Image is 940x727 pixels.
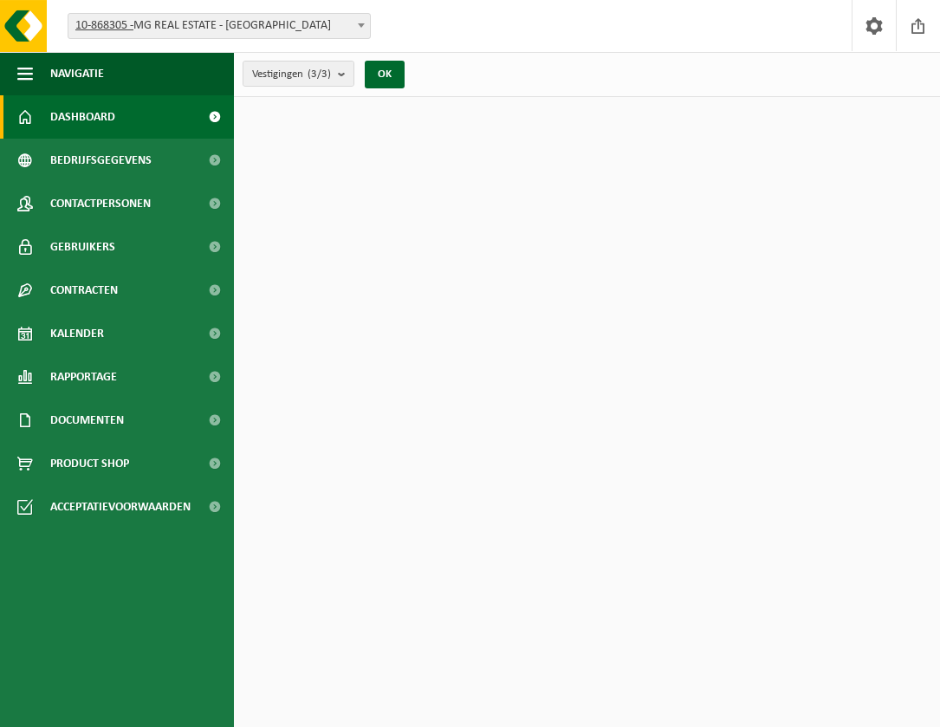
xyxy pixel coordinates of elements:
span: Kalender [50,312,104,355]
span: Gebruikers [50,225,115,269]
button: Vestigingen(3/3) [243,61,354,87]
span: Contactpersonen [50,182,151,225]
span: Dashboard [50,95,115,139]
span: Contracten [50,269,118,312]
span: Rapportage [50,355,117,399]
span: 10-868305 - MG REAL ESTATE - GENT [68,14,370,38]
span: Vestigingen [252,62,331,88]
span: Documenten [50,399,124,442]
span: Navigatie [50,52,104,95]
count: (3/3) [308,68,331,80]
button: OK [365,61,405,88]
span: 10-868305 - MG REAL ESTATE - GENT [68,13,371,39]
span: Bedrijfsgegevens [50,139,152,182]
tcxspan: Call 10-868305 - via 3CX [75,19,133,32]
span: Product Shop [50,442,129,485]
span: Acceptatievoorwaarden [50,485,191,529]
